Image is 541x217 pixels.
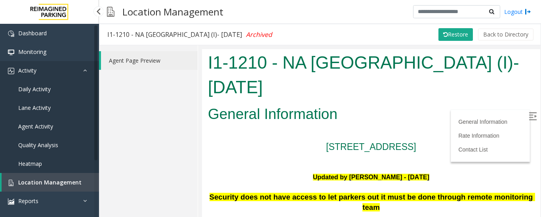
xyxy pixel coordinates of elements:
span: Monitoring [18,48,46,56]
span: Location Management [18,179,82,186]
span: Daily Activity [18,85,51,93]
span: Agent Activity [18,123,53,130]
img: pageIcon [107,2,114,21]
img: 'icon' [8,180,14,186]
a: Contact List [256,97,286,104]
span: Quality Analysis [18,141,58,149]
img: 'icon' [8,31,14,37]
span: Dashboard [18,29,47,37]
span: Activity [18,67,36,74]
span: Lane Activity [18,104,51,111]
img: 'icon' [8,198,14,205]
div: I1-1210 - NA [GEOGRAPHIC_DATA] (I)- [DATE] [107,29,272,40]
a: Rate Information [256,83,297,90]
img: 'icon' [8,49,14,56]
span: Archived [246,30,272,39]
button: Restore [438,28,473,41]
span: Heatmap [18,160,42,167]
h2: General Information [6,55,332,75]
a: Location Management [2,173,99,192]
a: Logout [504,8,531,16]
a: Agent Page Preview [101,51,198,70]
a: General Information [256,69,305,76]
img: 'icon' [8,68,14,74]
img: logout [525,8,531,16]
img: Open/Close Sidebar Menu [327,63,335,71]
button: Back to Directory [478,29,533,40]
span: Reports [18,197,38,205]
span: Security does not have access to let parkers out it must be done through remote monitoring team [8,144,333,162]
h3: Location Management [118,2,227,21]
span: Updated by [PERSON_NAME] - [DATE] [111,125,227,131]
a: [STREET_ADDRESS] [124,92,214,103]
h1: I1-1210 - NA [GEOGRAPHIC_DATA] (I)- [DATE] [6,1,332,50]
